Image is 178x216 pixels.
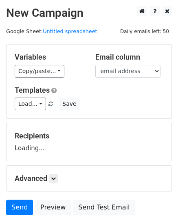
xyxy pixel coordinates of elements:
[35,200,71,215] a: Preview
[15,131,163,153] div: Loading...
[117,27,172,36] span: Daily emails left: 50
[6,200,33,215] a: Send
[95,53,164,62] h5: Email column
[15,131,163,140] h5: Recipients
[73,200,135,215] a: Send Test Email
[6,28,97,34] small: Google Sheet:
[15,86,50,94] a: Templates
[15,53,83,62] h5: Variables
[15,174,163,183] h5: Advanced
[43,28,97,34] a: Untitled spreadsheet
[6,6,172,20] h2: New Campaign
[59,98,80,110] button: Save
[15,98,46,110] a: Load...
[117,28,172,34] a: Daily emails left: 50
[15,65,64,78] a: Copy/paste...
